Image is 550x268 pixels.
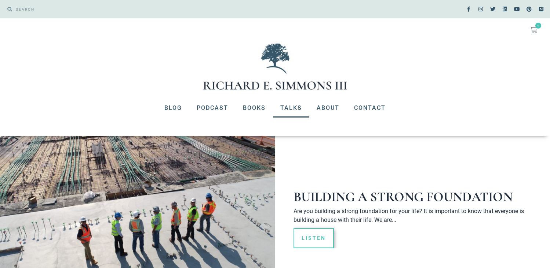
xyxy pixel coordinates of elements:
[535,23,541,29] span: 0
[157,98,189,118] a: Blog
[521,22,546,38] a: 0
[189,98,236,118] a: Podcast
[294,228,334,248] a: Read more about Building A Strong Foundation
[294,189,513,205] a: Building A Strong Foundation
[236,98,273,118] a: Books
[347,98,393,118] a: Contact
[294,207,528,224] p: Are you building a strong foundation for your life? It is important to know that everyone is buil...
[12,4,272,15] input: SEARCH
[273,98,309,118] a: Talks
[309,98,347,118] a: About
